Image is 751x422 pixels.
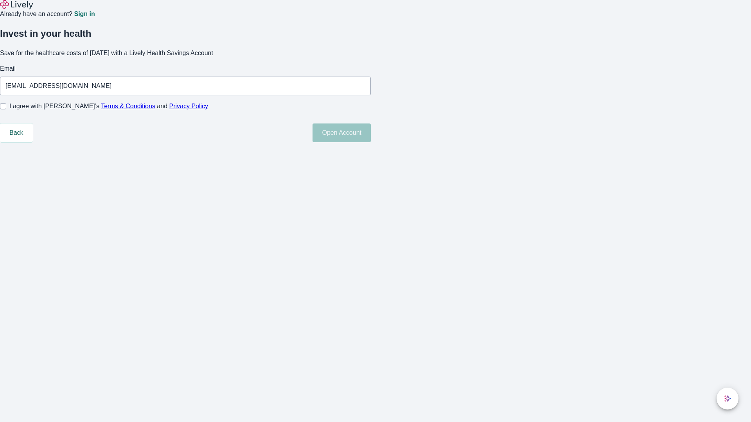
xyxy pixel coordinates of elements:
button: chat [717,388,738,409]
a: Terms & Conditions [101,103,155,109]
a: Sign in [74,11,95,17]
svg: Lively AI Assistant [724,395,731,402]
span: I agree with [PERSON_NAME]’s and [9,102,208,111]
a: Privacy Policy [169,103,208,109]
